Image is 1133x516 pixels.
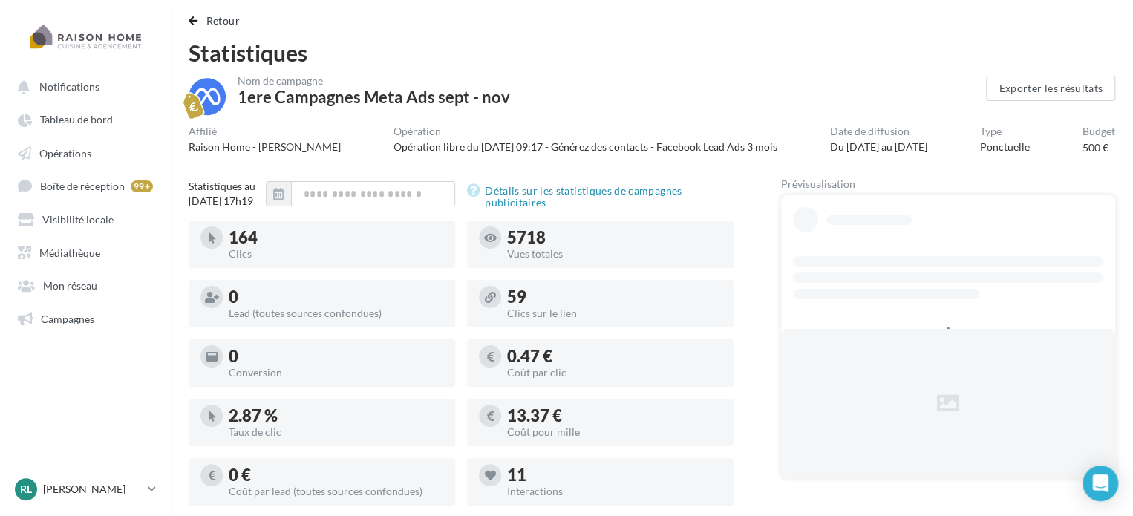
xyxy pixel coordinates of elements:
[9,105,162,132] a: Tableau de bord
[9,238,162,265] a: Médiathèque
[39,246,100,258] span: Médiathèque
[189,12,246,30] button: Retour
[206,14,240,27] span: Retour
[781,179,1115,189] div: Prévisualisation
[507,467,722,483] div: 11
[12,475,159,503] a: RL [PERSON_NAME]
[394,126,777,137] div: Opération
[42,213,114,226] span: Visibilité locale
[229,408,443,424] div: 2.87 %
[1083,140,1108,155] div: 500 €
[9,271,162,298] a: Mon réseau
[229,427,443,437] div: Taux de clic
[507,289,722,305] div: 59
[9,304,162,331] a: Campagnes
[9,139,162,166] a: Opérations
[229,229,443,246] div: 164
[229,368,443,378] div: Conversion
[189,126,341,137] div: Affilié
[238,89,510,105] div: 1ere Campagnes Meta Ads sept - nov
[238,76,510,86] div: Nom de campagne
[189,179,266,209] div: Statistiques au [DATE] 17h19
[39,80,99,93] span: Notifications
[507,249,722,259] div: Vues totales
[507,348,722,365] div: 0.47 €
[986,76,1115,101] button: Exporter les résultats
[189,140,341,154] div: Raison Home - [PERSON_NAME]
[40,180,125,192] span: Boîte de réception
[9,73,156,99] button: Notifications
[1083,466,1118,501] div: Open Intercom Messenger
[229,486,443,497] div: Coût par lead (toutes sources confondues)
[189,42,1115,64] div: Statistiques
[9,205,162,232] a: Visibilité locale
[980,126,1030,137] div: Type
[394,140,777,154] div: Opération libre du [DATE] 09:17 - Générez des contacts - Facebook Lead Ads 3 mois
[507,229,722,246] div: 5718
[229,467,443,483] div: 0 €
[229,249,443,259] div: Clics
[830,140,927,154] div: Du [DATE] au [DATE]
[229,348,443,365] div: 0
[507,368,722,378] div: Coût par clic
[41,312,94,324] span: Campagnes
[507,427,722,437] div: Coût pour mille
[507,408,722,424] div: 13.37 €
[830,126,927,137] div: Date de diffusion
[131,180,153,192] div: 99+
[40,114,113,126] span: Tableau de bord
[9,172,162,199] a: Boîte de réception 99+
[20,482,32,497] span: RL
[229,308,443,319] div: Lead (toutes sources confondues)
[229,289,443,305] div: 0
[43,482,142,497] p: [PERSON_NAME]
[39,146,91,159] span: Opérations
[980,140,1030,154] div: Ponctuelle
[507,308,722,319] div: Clics sur le lien
[507,486,722,497] div: Interactions
[43,279,97,292] span: Mon réseau
[467,182,734,212] a: Détails sur les statistiques de campagnes publicitaires
[1083,126,1115,137] div: Budget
